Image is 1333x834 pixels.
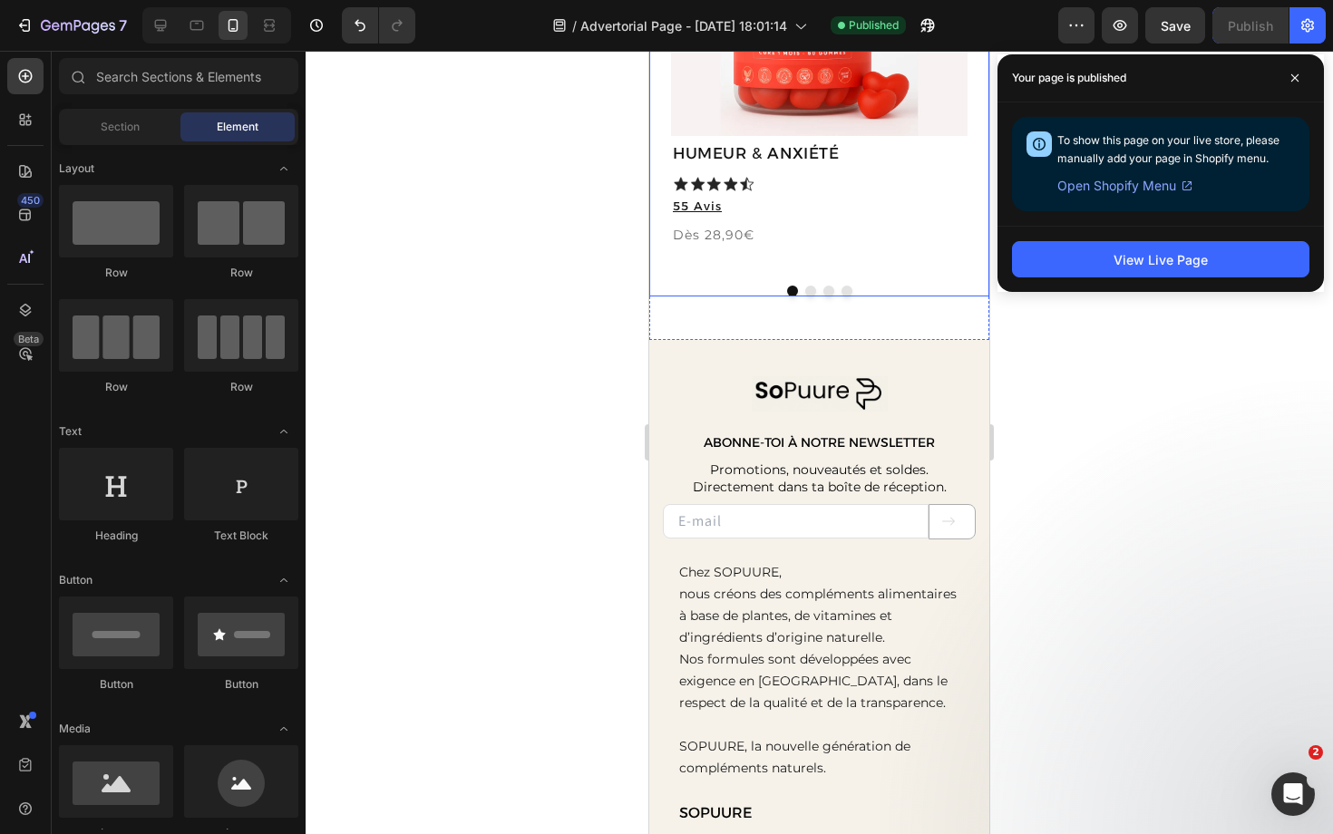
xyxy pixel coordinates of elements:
span: 2 [1309,745,1323,760]
span: Text [59,423,82,440]
span: Layout [59,160,94,177]
button: Save [1145,7,1205,44]
span: / [572,16,577,35]
p: Your page is published [1012,69,1126,87]
div: Button [184,676,298,693]
span: Button [59,572,92,588]
span: Media [59,721,91,737]
div: Row [59,379,173,395]
input: Search Sections & Elements [59,58,298,94]
div: Heading [59,528,173,544]
span: Open Shopify Menu [1057,175,1176,197]
div: View Live Page [1114,250,1208,269]
span: Toggle open [269,566,298,595]
button: View Live Page [1012,241,1309,277]
p: 7 [119,15,127,36]
span: Published [849,17,899,34]
span: Advertorial Page - [DATE] 18:01:14 [580,16,787,35]
div: Text Block [184,528,298,544]
div: 450 [17,193,44,208]
div: Row [184,379,298,395]
div: Undo/Redo [342,7,415,44]
div: Beta [14,332,44,346]
span: Toggle open [269,417,298,446]
span: Toggle open [269,154,298,183]
button: 7 [7,7,135,44]
iframe: Design area [649,51,989,834]
span: To show this page on your live store, please manually add your page in Shopify menu. [1057,133,1279,165]
div: Publish [1228,16,1273,35]
div: Row [184,265,298,281]
button: Publish [1212,7,1289,44]
div: Row [59,265,173,281]
span: Element [217,119,258,135]
iframe: Intercom live chat [1271,772,1315,816]
div: Button [59,676,173,693]
span: Save [1161,18,1191,34]
span: Section [101,119,140,135]
span: Toggle open [269,714,298,743]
